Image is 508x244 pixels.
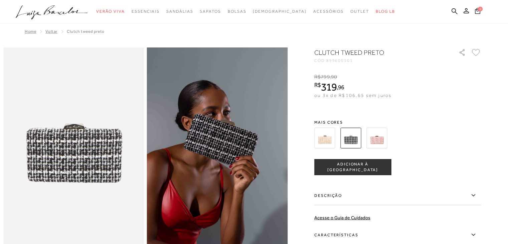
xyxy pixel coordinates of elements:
a: noSubCategoriesText [132,5,160,18]
a: Acesse o Guia de Cuidados [314,215,370,220]
i: R$ [314,82,321,88]
span: Acessórios [313,9,344,14]
span: Essenciais [132,9,160,14]
i: R$ [314,74,321,80]
a: BLOG LB [376,5,395,18]
span: Outlet [350,9,369,14]
span: Bolsas [228,9,246,14]
span: 799 [321,74,330,80]
div: CÓD: [314,58,448,63]
button: 0 [473,7,482,16]
button: ADICIONAR À [GEOGRAPHIC_DATA] [314,159,391,175]
a: noSubCategoriesText [166,5,193,18]
label: Descrição [314,186,481,205]
h1: CLUTCH TWEED PRETO [314,48,440,57]
span: 0 [478,7,483,11]
span: 90 [331,74,337,80]
a: noSubCategoriesText [200,5,221,18]
span: Sandálias [166,9,193,14]
span: CLUTCH TWEED PRETO [67,29,105,34]
span: ou 3x de R$106,65 sem juros [314,93,391,98]
span: BLOG LB [376,9,395,14]
span: Verão Viva [96,9,125,14]
span: ADICIONAR À [GEOGRAPHIC_DATA] [315,161,391,173]
span: Mais cores [314,120,481,124]
img: CLUTCH TWEED NATA [314,128,335,148]
a: noSubCategoriesText [350,5,369,18]
a: noSubCategoriesText [253,5,307,18]
a: noSubCategoriesText [313,5,344,18]
a: Home [25,29,36,34]
i: , [330,74,337,80]
span: 96 [338,84,344,91]
img: CLUTCH TWEED ROSA [366,128,387,148]
a: noSubCategoriesText [96,5,125,18]
span: Sapatos [200,9,221,14]
span: 899600101 [326,58,353,63]
span: 319 [321,81,337,93]
i: , [337,84,344,90]
span: [DEMOGRAPHIC_DATA] [253,9,307,14]
a: noSubCategoriesText [228,5,246,18]
img: CLUTCH TWEED PRETO [340,128,361,148]
a: Voltar [45,29,57,34]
